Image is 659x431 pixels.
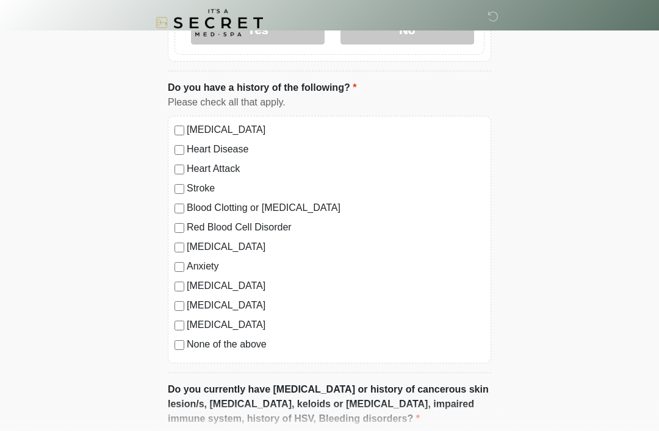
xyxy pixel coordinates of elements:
img: It's A Secret Med Spa Logo [156,9,263,37]
label: None of the above [187,338,484,352]
input: [MEDICAL_DATA] [175,282,184,292]
input: Stroke [175,185,184,194]
label: [MEDICAL_DATA] [187,299,484,313]
input: Heart Attack [175,165,184,175]
label: [MEDICAL_DATA] [187,240,484,255]
input: Heart Disease [175,146,184,155]
input: Red Blood Cell Disorder [175,224,184,233]
input: None of the above [175,341,184,351]
input: Anxiety [175,263,184,272]
label: [MEDICAL_DATA] [187,279,484,294]
label: Stroke [187,182,484,196]
input: [MEDICAL_DATA] [175,243,184,253]
label: [MEDICAL_DATA] [187,318,484,333]
label: Do you have a history of the following? [168,81,356,96]
label: Red Blood Cell Disorder [187,221,484,235]
label: Heart Attack [187,162,484,177]
label: Anxiety [187,260,484,274]
input: [MEDICAL_DATA] [175,302,184,312]
input: Blood Clotting or [MEDICAL_DATA] [175,204,184,214]
input: [MEDICAL_DATA] [175,321,184,331]
label: Heart Disease [187,143,484,157]
label: Blood Clotting or [MEDICAL_DATA] [187,201,484,216]
label: Do you currently have [MEDICAL_DATA] or history of cancerous skin lesion/s, [MEDICAL_DATA], keloi... [168,383,491,427]
input: [MEDICAL_DATA] [175,126,184,136]
div: Please check all that apply. [168,96,491,110]
label: [MEDICAL_DATA] [187,123,484,138]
